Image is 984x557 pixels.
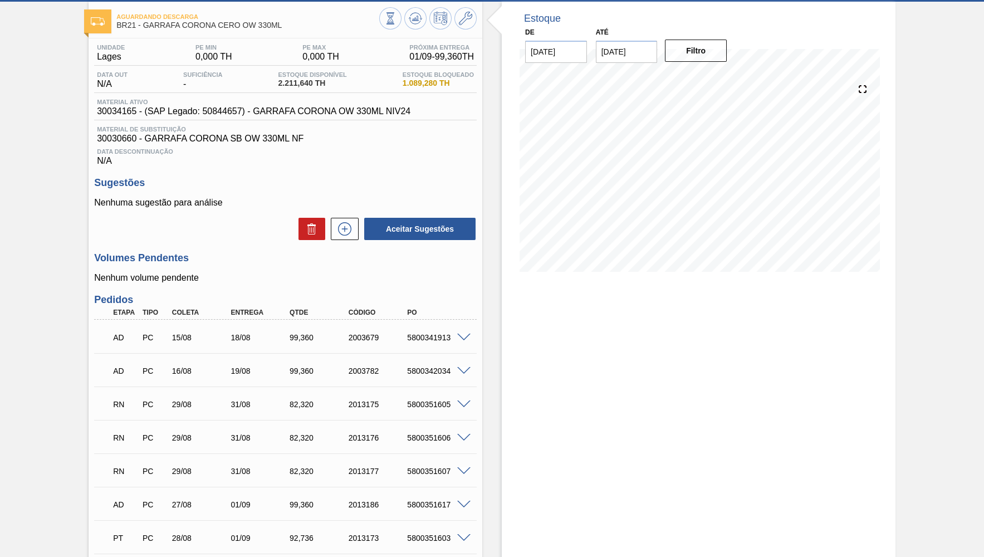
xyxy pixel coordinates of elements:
span: 30034165 - (SAP Legado: 50844657) - GARRAFA CORONA OW 330ML NIV24 [97,106,410,116]
div: 5800341913 [404,333,470,342]
div: Estoque [524,13,561,25]
div: Aguardando Descarga [110,492,140,517]
button: Ir ao Master Data / Geral [454,7,477,30]
span: BR21 - GARRAFA CORONA CERO OW 330ML [116,21,379,30]
div: 29/08/2025 [169,400,235,409]
div: Pedido de Compra [140,467,170,476]
div: 2013175 [346,400,412,409]
p: Nenhum volume pendente [94,273,477,283]
span: PE MAX [302,44,339,51]
span: Estoque Bloqueado [403,71,474,78]
div: 2013186 [346,500,412,509]
p: RN [113,433,138,442]
label: De [525,28,535,36]
div: 82,320 [287,400,353,409]
span: Material de Substituição [97,126,474,133]
p: RN [113,400,138,409]
div: N/A [94,144,477,166]
span: Unidade [97,44,125,51]
span: Data Descontinuação [97,148,474,155]
div: Pedido de Compra [140,534,170,543]
div: 15/08/2025 [169,333,235,342]
div: 5800351603 [404,534,470,543]
p: RN [113,467,138,476]
div: Em renegociação [110,392,140,417]
div: Pedido de Compra [140,433,170,442]
div: 18/08/2025 [228,333,293,342]
div: 99,360 [287,500,353,509]
div: Coleta [169,309,235,316]
div: Pedido de Compra [140,367,170,375]
div: Pedido de Compra [140,500,170,509]
span: Estoque Disponível [278,71,346,78]
div: Qtde [287,309,353,316]
div: Aguardando Descarga [110,359,140,383]
div: 5800351606 [404,433,470,442]
span: Material ativo [97,99,410,105]
div: Nova sugestão [325,218,359,240]
div: 99,360 [287,333,353,342]
div: 27/08/2025 [169,500,235,509]
div: N/A [94,71,130,89]
div: 2003782 [346,367,412,375]
p: AD [113,367,138,375]
div: 01/09/2025 [228,534,293,543]
p: Nenhuma sugestão para análise [94,198,477,208]
button: Atualizar Gráfico [404,7,427,30]
div: 29/08/2025 [169,433,235,442]
div: 01/09/2025 [228,500,293,509]
div: Código [346,309,412,316]
div: 2013176 [346,433,412,442]
div: Pedido de Compra [140,400,170,409]
span: Aguardando Descarga [116,13,379,20]
button: Filtro [665,40,727,62]
span: 0,000 TH [302,52,339,62]
span: 30030660 - GARRAFA CORONA SB OW 330ML NF [97,134,474,144]
div: - [180,71,225,89]
div: Aceitar Sugestões [359,217,477,241]
div: Tipo [140,309,170,316]
span: 01/09 - 99,360 TH [409,52,474,62]
div: Em renegociação [110,426,140,450]
div: 31/08/2025 [228,467,293,476]
div: PO [404,309,470,316]
span: Suficiência [183,71,222,78]
label: Até [596,28,609,36]
div: 82,320 [287,467,353,476]
div: 5800351617 [404,500,470,509]
div: Pedido de Compra [140,333,170,342]
input: dd/mm/yyyy [596,41,658,63]
button: Aceitar Sugestões [364,218,476,240]
div: Entrega [228,309,293,316]
div: Etapa [110,309,140,316]
div: 2013173 [346,534,412,543]
p: PT [113,534,138,543]
div: Em renegociação [110,459,140,483]
div: 92,736 [287,534,353,543]
button: Programar Estoque [429,7,452,30]
p: AD [113,333,138,342]
input: dd/mm/yyyy [525,41,587,63]
span: 2.211,640 TH [278,79,346,87]
span: 1.089,280 TH [403,79,474,87]
div: 31/08/2025 [228,400,293,409]
div: 82,320 [287,433,353,442]
div: 29/08/2025 [169,467,235,476]
span: Próxima Entrega [409,44,474,51]
div: 99,360 [287,367,353,375]
span: Data out [97,71,128,78]
div: 16/08/2025 [169,367,235,375]
span: Lages [97,52,125,62]
div: 28/08/2025 [169,534,235,543]
div: Excluir Sugestões [293,218,325,240]
div: Pedido em Trânsito [110,526,140,550]
span: PE MIN [195,44,232,51]
h3: Pedidos [94,294,477,306]
span: 0,000 TH [195,52,232,62]
div: Aguardando Descarga [110,325,140,350]
div: 5800342034 [404,367,470,375]
p: AD [113,500,138,509]
div: 19/08/2025 [228,367,293,375]
div: 2003679 [346,333,412,342]
h3: Volumes Pendentes [94,252,477,264]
